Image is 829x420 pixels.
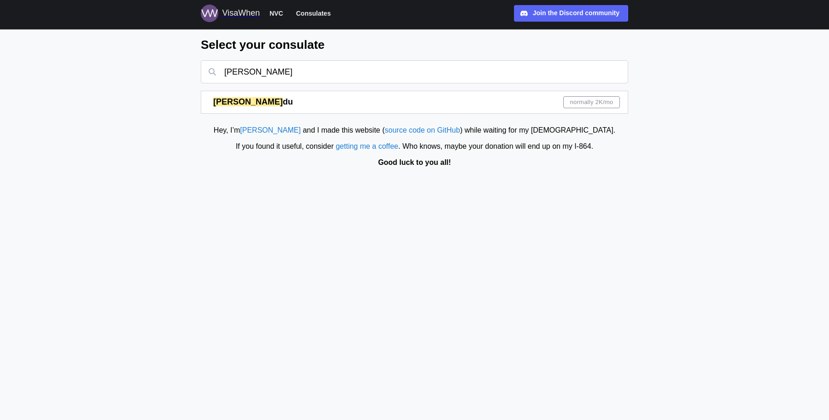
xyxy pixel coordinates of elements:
div: If you found it useful, consider . Who knows, maybe your donation will end up on my I‑864. [5,141,824,152]
div: Good luck to you all! [5,157,824,169]
h2: Select your consulate [201,37,628,53]
a: source code on GitHub [385,126,460,134]
button: Consulates [292,7,335,19]
div: Join the Discord community [533,8,619,18]
span: NVC [269,8,283,19]
div: Hey, I’m and I made this website ( ) while waiting for my [DEMOGRAPHIC_DATA]. [5,125,824,136]
mark: [PERSON_NAME] [213,97,283,106]
img: Logo for VisaWhen [201,5,218,22]
div: VisaWhen [222,7,260,20]
input: Atlantis [201,60,628,83]
span: normally 2K /mo [570,97,613,108]
a: getting me a coffee [336,142,398,150]
button: NVC [265,7,287,19]
span: du [283,97,293,106]
a: [PERSON_NAME] [240,126,301,134]
a: [PERSON_NAME]dunormally 2K/mo [201,91,628,114]
a: Join the Discord community [514,5,628,22]
span: Consulates [296,8,331,19]
a: Logo for VisaWhen VisaWhen [201,5,260,22]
